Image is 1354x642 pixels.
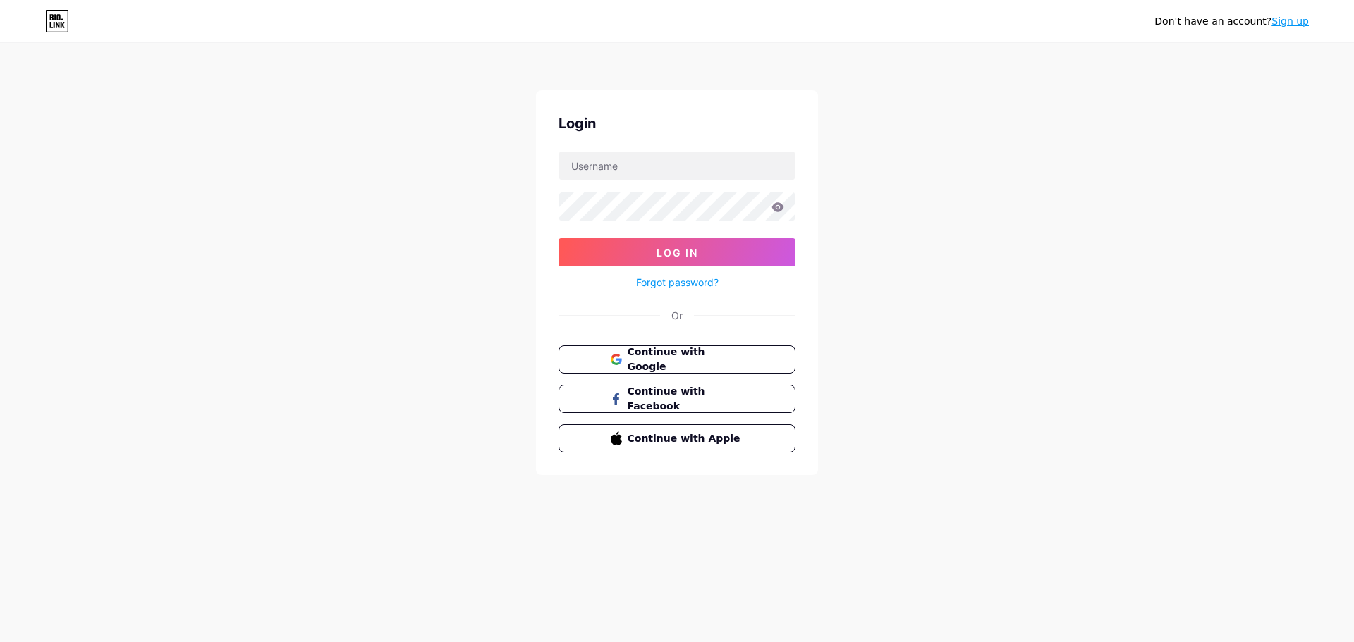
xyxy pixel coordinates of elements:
[671,308,683,323] div: Or
[559,385,795,413] button: Continue with Facebook
[628,431,744,446] span: Continue with Apple
[559,113,795,134] div: Login
[628,384,744,414] span: Continue with Facebook
[1154,14,1309,29] div: Don't have an account?
[559,238,795,266] button: Log In
[628,345,744,374] span: Continue with Google
[636,275,719,290] a: Forgot password?
[559,152,795,180] input: Username
[559,345,795,374] button: Continue with Google
[1271,16,1309,27] a: Sign up
[559,424,795,452] button: Continue with Apple
[657,247,698,259] span: Log In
